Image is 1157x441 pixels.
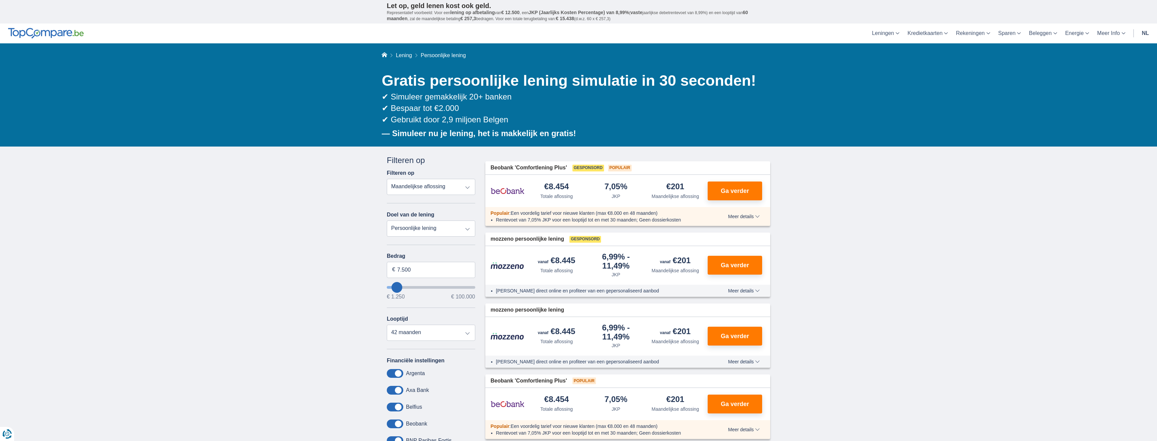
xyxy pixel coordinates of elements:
li: [PERSON_NAME] direct online en profiteer van een gepersonaliseerd aanbod [496,287,704,294]
span: Ga verder [721,262,749,268]
label: Bedrag [387,253,475,259]
div: €8.454 [544,395,569,404]
div: 7,05% [604,183,627,192]
b: — Simuleer nu je lening, het is makkelijk en gratis! [382,129,576,138]
span: Populair [491,210,510,216]
label: Looptijd [387,316,408,322]
div: Maandelijkse aflossing [651,193,699,200]
div: JKP [611,271,620,278]
button: Ga verder [708,395,762,413]
a: Lening [396,52,412,58]
div: €8.445 [538,327,575,337]
div: ✔ Simuleer gemakkelijk 20+ banken ✔ Bespaar tot €2.000 ✔ Gebruikt door 2,9 miljoen Belgen [382,91,770,126]
span: Beobank 'Comfortlening Plus' [491,377,567,385]
div: Maandelijkse aflossing [651,267,699,274]
a: Leningen [868,24,903,43]
a: Kredietkaarten [903,24,952,43]
span: Populair [491,424,510,429]
span: mozzeno persoonlijke lening [491,306,564,314]
span: 60 maanden [387,10,748,21]
div: Totale aflossing [540,267,573,274]
span: Ga verder [721,333,749,339]
p: Representatief voorbeeld: Voor een van , een ( jaarlijkse debetrentevoet van 8,99%) en een loopti... [387,10,770,22]
button: Meer details [723,214,765,219]
span: Populair [608,165,632,171]
div: Maandelijkse aflossing [651,406,699,412]
li: Rentevoet van 7,05% JKP voor een looptijd tot en met 30 maanden; Geen dossierkosten [496,216,704,223]
label: Financiële instellingen [387,358,445,364]
div: Totale aflossing [540,406,573,412]
h1: Gratis persoonlijke lening simulatie in 30 seconden! [382,70,770,91]
a: Rekeningen [952,24,994,43]
button: Meer details [723,359,765,364]
div: €8.445 [538,256,575,266]
div: Filteren op [387,155,475,166]
a: Meer Info [1093,24,1129,43]
span: Meer details [728,288,760,293]
span: Een voordelig tarief voor nieuwe klanten (max €8.000 en 48 maanden) [511,424,658,429]
label: Doel van de lening [387,212,434,218]
span: vaste [630,10,642,15]
div: : [485,210,709,216]
label: Filteren op [387,170,414,176]
span: Gesponsord [572,165,604,171]
span: Een voordelig tarief voor nieuwe klanten (max €8.000 en 48 maanden) [511,210,658,216]
span: Ga verder [721,188,749,194]
label: Beobank [406,421,427,427]
p: Let op, geld lenen kost ook geld. [387,2,770,10]
div: 7,05% [604,395,627,404]
div: €201 [660,327,691,337]
div: JKP [611,342,620,349]
label: Axa Bank [406,387,429,393]
span: JKP (Jaarlijks Kosten Percentage) van 8,99% [529,10,629,15]
div: Totale aflossing [540,193,573,200]
img: product.pl.alt Mozzeno [491,332,524,340]
span: € 15.438 [556,16,574,21]
span: Meer details [728,359,760,364]
label: Argenta [406,370,425,376]
div: Totale aflossing [540,338,573,345]
span: € 100.000 [451,294,475,299]
span: Persoonlijke lening [421,52,466,58]
div: €201 [666,183,684,192]
li: Rentevoet van 7,05% JKP voor een looptijd tot en met 30 maanden; Geen dossierkosten [496,430,704,436]
span: mozzeno persoonlijke lening [491,235,564,243]
span: Meer details [728,214,760,219]
a: nl [1138,24,1153,43]
input: wantToBorrow [387,286,475,289]
div: Maandelijkse aflossing [651,338,699,345]
a: Beleggen [1025,24,1061,43]
div: 6,99% [589,253,643,270]
img: TopCompare [8,28,84,39]
span: € [392,266,395,274]
a: Sparen [994,24,1025,43]
button: Meer details [723,427,765,432]
a: Energie [1061,24,1093,43]
button: Meer details [723,288,765,293]
span: lening op afbetaling [450,10,495,15]
button: Ga verder [708,182,762,200]
div: JKP [611,406,620,412]
span: Ga verder [721,401,749,407]
span: Gesponsord [569,236,601,243]
div: €201 [660,256,691,266]
div: 6,99% [589,324,643,341]
div: : [485,423,709,430]
span: Populair [572,377,596,384]
span: € 257,3 [460,16,476,21]
span: € 12.500 [501,10,520,15]
button: Ga verder [708,327,762,346]
div: €201 [666,395,684,404]
span: Beobank 'Comfortlening Plus' [491,164,567,172]
div: €8.454 [544,183,569,192]
img: product.pl.alt Beobank [491,396,524,412]
button: Ga verder [708,256,762,275]
span: Meer details [728,427,760,432]
a: Home [382,52,387,58]
label: Belfius [406,404,422,410]
img: product.pl.alt Beobank [491,183,524,199]
div: JKP [611,193,620,200]
span: € 1.250 [387,294,405,299]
